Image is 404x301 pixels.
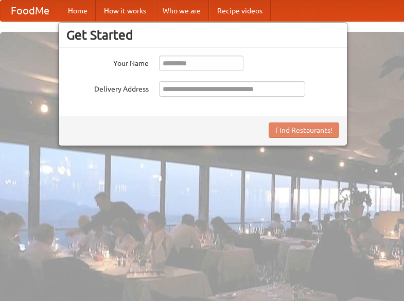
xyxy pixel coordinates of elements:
[66,56,149,68] label: Your Name
[1,1,60,21] a: FoodMe
[209,1,271,21] a: Recipe videos
[66,27,339,43] h3: Get Started
[96,1,154,21] a: How it works
[60,1,96,21] a: Home
[154,1,209,21] a: Who we are
[269,122,339,138] button: Find Restaurants!
[66,81,149,94] label: Delivery Address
